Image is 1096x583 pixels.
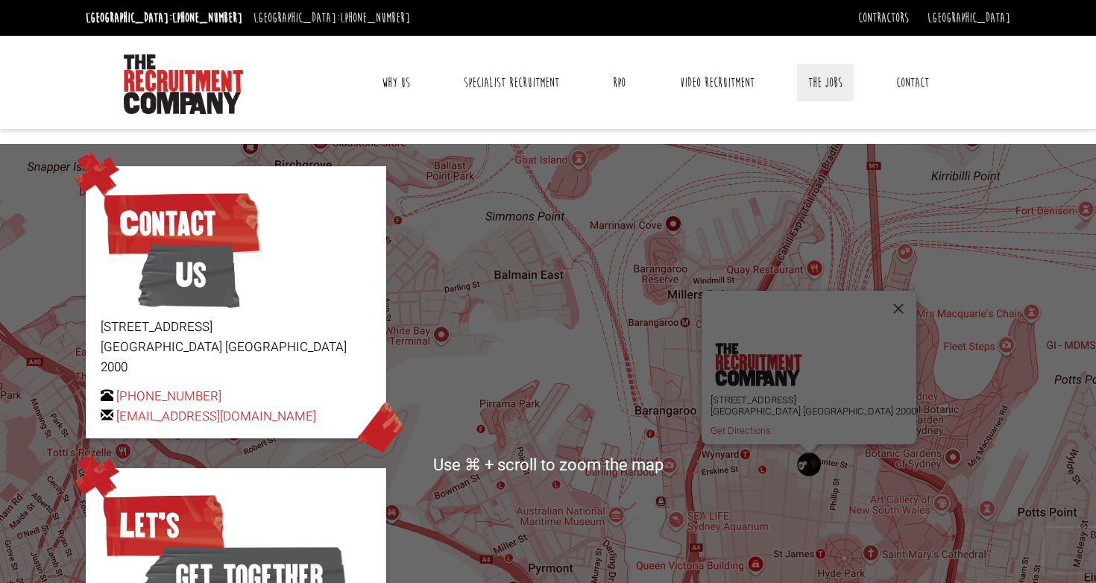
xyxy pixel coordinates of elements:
a: Why Us [371,64,421,101]
a: RPO [602,64,637,101]
button: Close [881,291,916,327]
p: [STREET_ADDRESS] [GEOGRAPHIC_DATA] [GEOGRAPHIC_DATA] 2000 [101,317,371,378]
a: Contractors [858,10,909,26]
a: [EMAIL_ADDRESS][DOMAIN_NAME] [116,407,316,426]
span: Contact [101,186,262,261]
li: [GEOGRAPHIC_DATA]: [250,6,414,30]
span: Let’s [101,488,227,563]
a: [PHONE_NUMBER] [340,10,410,26]
img: the-recruitment-company.png [715,343,801,386]
a: Specialist Recruitment [453,64,570,101]
img: The Recruitment Company [124,54,243,114]
a: [PHONE_NUMBER] [172,10,242,26]
a: [PHONE_NUMBER] [116,387,221,406]
a: Contact [885,64,940,101]
span: Us [138,238,240,312]
a: Get Directions [711,425,771,436]
p: [STREET_ADDRESS] [GEOGRAPHIC_DATA] [GEOGRAPHIC_DATA] 2000 [711,394,916,417]
a: The Jobs [797,64,854,101]
a: Video Recruitment [669,64,766,101]
div: The Recruitment Company [797,453,821,476]
a: [GEOGRAPHIC_DATA] [927,10,1010,26]
li: [GEOGRAPHIC_DATA]: [82,6,246,30]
